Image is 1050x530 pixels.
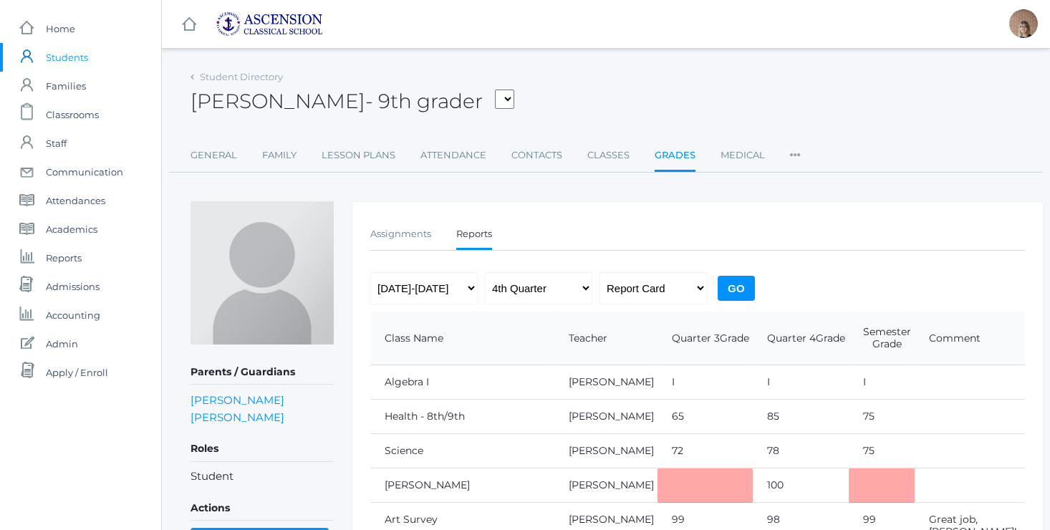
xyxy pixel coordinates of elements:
a: Classes [587,141,630,170]
span: - 9th grader [365,89,483,113]
a: Medical [721,141,765,170]
span: Apply / Enroll [46,358,108,387]
span: Attendances [46,186,105,215]
h5: Roles [191,437,334,461]
td: 72 [658,434,753,468]
a: [PERSON_NAME] [569,375,654,388]
th: Teacher [554,312,658,365]
a: [PERSON_NAME] [191,410,284,424]
td: 100 [753,468,849,503]
span: Academics [46,215,97,244]
span: Staff [46,129,67,158]
td: I [658,365,753,400]
h5: Parents / Guardians [191,360,334,385]
img: Carsten Grayson [191,201,334,344]
a: [PERSON_NAME] [191,393,284,407]
a: Contacts [511,141,562,170]
a: Reports [456,220,492,251]
span: Reports [46,244,82,272]
span: Quarter 4 [767,332,816,344]
span: Communication [46,158,123,186]
th: Grade [658,312,753,365]
a: Family [262,141,297,170]
td: I [753,365,849,400]
td: 75 [849,400,915,434]
td: 85 [753,400,849,434]
input: Go [718,276,755,301]
td: 78 [753,434,849,468]
h2: [PERSON_NAME] [191,90,514,112]
div: Becky Logan [1009,9,1038,38]
th: Semester Grade [849,312,915,365]
span: Families [46,72,86,100]
span: Admissions [46,272,100,301]
td: I [849,365,915,400]
a: General [191,141,237,170]
span: Students [46,43,88,72]
span: Quarter 3 [672,332,720,344]
a: Science [385,444,423,457]
a: Student Directory [200,71,283,82]
span: Accounting [46,301,100,329]
a: Lesson Plans [322,141,395,170]
th: Class Name [370,312,554,365]
h5: Actions [191,496,334,521]
th: Comment [915,312,1025,365]
a: Attendance [420,141,486,170]
li: Student [191,468,334,485]
a: [PERSON_NAME] [385,478,470,491]
th: Grade [753,312,849,365]
a: Assignments [370,220,431,249]
td: 75 [849,434,915,468]
a: Grades [655,141,695,172]
a: Algebra I [385,375,429,388]
a: Health - 8th/9th [385,410,465,423]
a: [PERSON_NAME] [569,513,654,526]
a: Art Survey [385,513,438,526]
span: Home [46,14,75,43]
span: Admin [46,329,78,358]
td: 65 [658,400,753,434]
a: [PERSON_NAME] [569,410,654,423]
img: ascension-logo-blue-113fc29133de2fb5813e50b71547a291c5fdb7962bf76d49838a2a14a36269ea.jpg [216,11,323,37]
a: [PERSON_NAME] [569,478,654,491]
span: Classrooms [46,100,99,129]
a: [PERSON_NAME] [569,444,654,457]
